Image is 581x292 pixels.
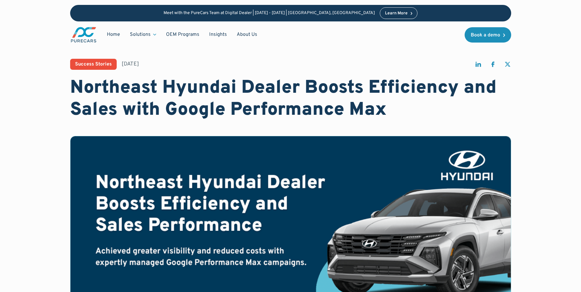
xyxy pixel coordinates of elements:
a: Learn More [380,7,418,19]
p: Meet with the PureCars Team at Digital Dealer | [DATE] - [DATE] | [GEOGRAPHIC_DATA], [GEOGRAPHIC_... [164,11,375,16]
a: OEM Programs [161,29,204,40]
a: share on linkedin [474,61,482,71]
img: purecars logo [70,26,97,43]
div: [DATE] [122,60,139,68]
div: Success Stories [75,62,112,67]
a: main [70,26,97,43]
a: share on facebook [489,61,496,71]
div: Book a demo [471,33,500,38]
div: Learn More [385,11,408,16]
a: share on twitter [504,61,511,71]
a: About Us [232,29,262,40]
h1: Northeast Hyundai Dealer Boosts Efficiency and Sales with Google Performance Max [70,77,511,121]
a: Insights [204,29,232,40]
div: Solutions [130,31,151,38]
a: Home [102,29,125,40]
a: Book a demo [465,27,511,43]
